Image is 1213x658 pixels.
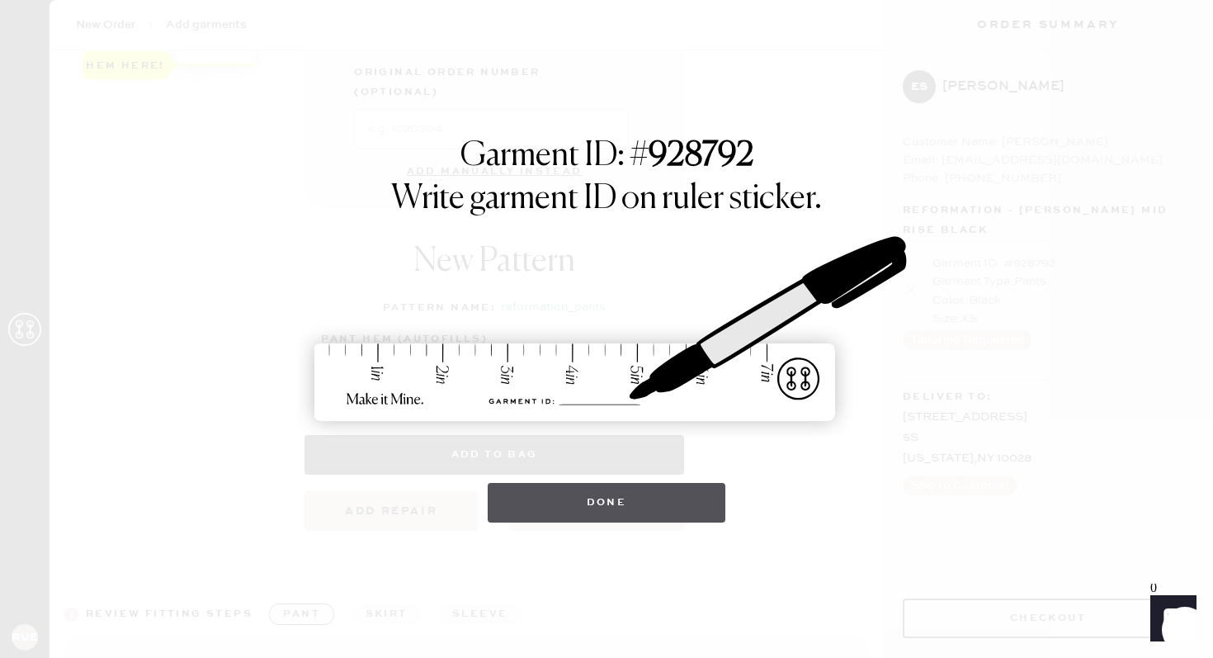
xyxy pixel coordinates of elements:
h1: Garment ID: # [460,136,753,179]
iframe: Front Chat [1135,584,1206,655]
img: ruler-sticker-sharpie.svg [297,194,916,466]
strong: 928792 [649,140,753,173]
button: Done [488,483,726,523]
h1: Write garment ID on ruler sticker. [391,179,822,219]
